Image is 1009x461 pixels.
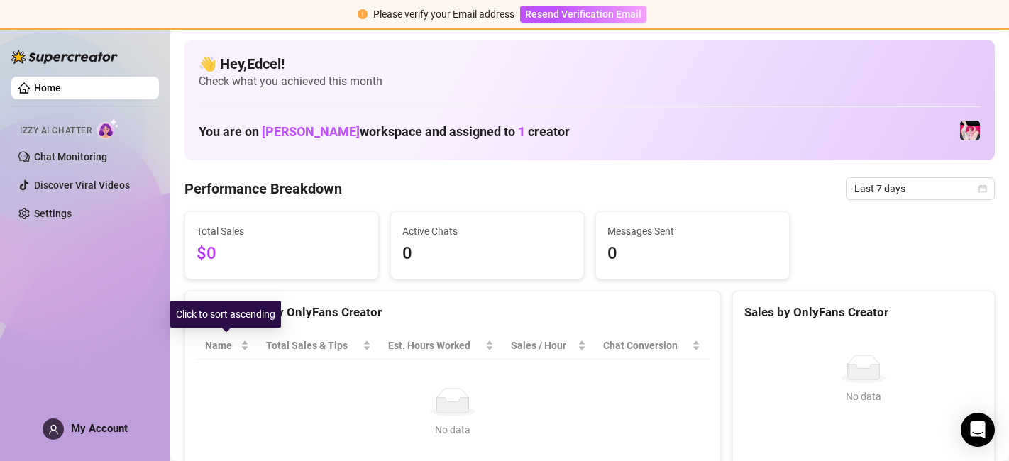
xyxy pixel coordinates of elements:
span: Name [205,338,238,353]
a: Home [34,82,61,94]
span: My Account [71,422,128,435]
button: Resend Verification Email [520,6,646,23]
th: Total Sales & Tips [258,332,380,360]
img: logo-BBDzfeDw.svg [11,50,118,64]
span: user [48,424,59,435]
span: Last 7 days [854,178,986,199]
span: Sales / Hour [511,338,575,353]
span: 1 [518,124,525,139]
a: Chat Monitoring [34,151,107,162]
div: Est. Hours Worked [388,338,483,353]
div: Open Intercom Messenger [961,413,995,447]
div: No data [750,389,977,404]
span: calendar [978,184,987,193]
span: Active Chats [402,223,573,239]
span: Total Sales [197,223,367,239]
span: Total Sales & Tips [266,338,360,353]
div: Performance by OnlyFans Creator [197,303,709,322]
span: Check what you achieved this month [199,74,981,89]
th: Name [197,332,258,360]
span: $0 [197,240,367,267]
div: Sales by OnlyFans Creator [744,303,983,322]
th: Chat Conversion [595,332,709,360]
span: Izzy AI Chatter [20,124,92,138]
div: Please verify your Email address [373,6,514,22]
th: Sales / Hour [502,332,595,360]
img: AI Chatter [97,118,119,139]
a: Discover Viral Videos [34,179,130,191]
span: exclamation-circle [358,9,368,19]
span: [PERSON_NAME] [262,124,360,139]
span: Messages Sent [607,223,778,239]
span: Resend Verification Email [525,9,641,20]
h4: Performance Breakdown [184,179,342,199]
img: emopink69 [960,121,980,140]
span: 0 [607,240,778,267]
span: 0 [402,240,573,267]
div: Click to sort ascending [170,301,281,328]
div: No data [211,422,695,438]
h4: 👋 Hey, Edcel ! [199,54,981,74]
h1: You are on workspace and assigned to creator [199,124,570,140]
span: Chat Conversion [603,338,689,353]
a: Settings [34,208,72,219]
